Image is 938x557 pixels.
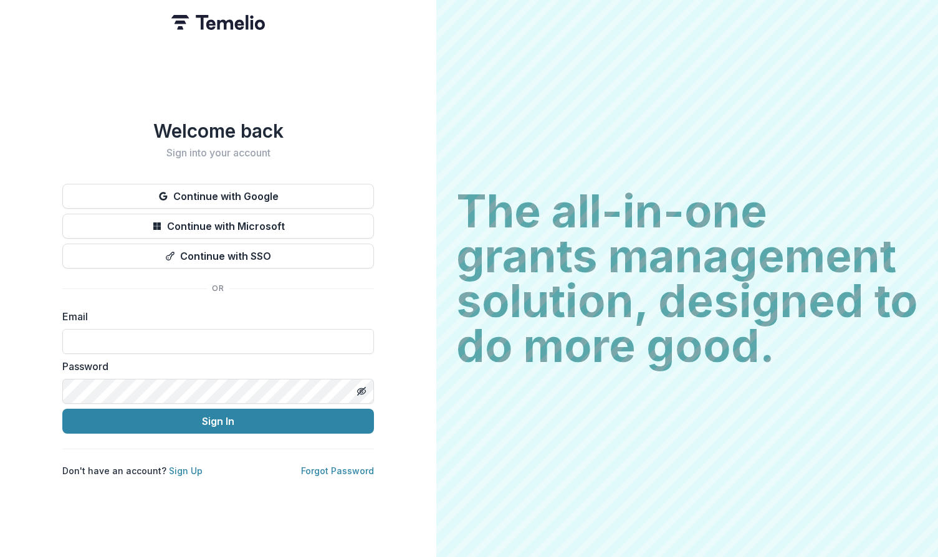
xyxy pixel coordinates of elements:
[62,409,374,434] button: Sign In
[62,359,366,374] label: Password
[301,465,374,476] a: Forgot Password
[62,147,374,159] h2: Sign into your account
[62,464,203,477] p: Don't have an account?
[352,381,371,401] button: Toggle password visibility
[62,184,374,209] button: Continue with Google
[62,120,374,142] h1: Welcome back
[169,465,203,476] a: Sign Up
[62,214,374,239] button: Continue with Microsoft
[171,15,265,30] img: Temelio
[62,244,374,269] button: Continue with SSO
[62,309,366,324] label: Email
